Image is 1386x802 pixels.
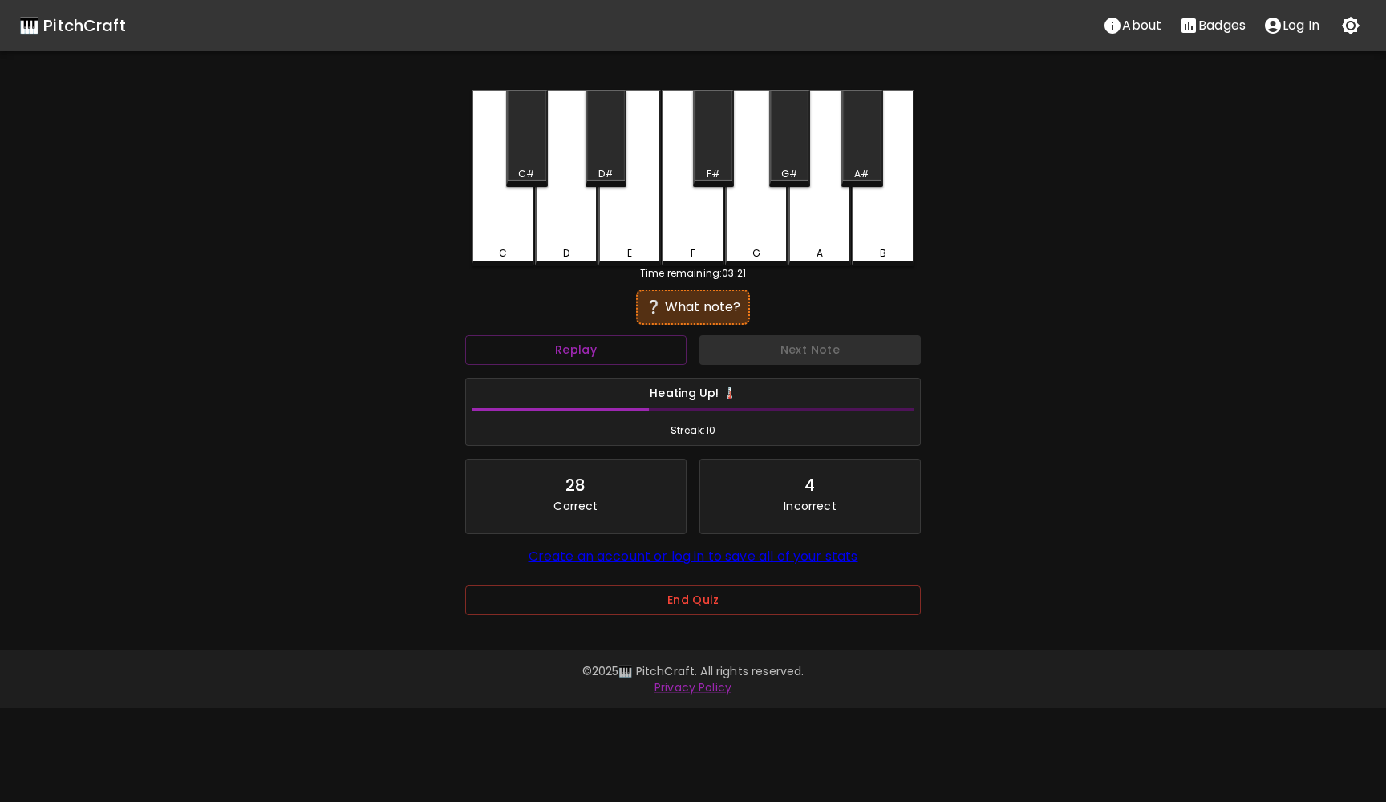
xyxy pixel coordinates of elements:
[565,472,586,498] div: 28
[784,498,836,514] p: Incorrect
[472,266,914,281] div: Time remaining: 03:21
[231,663,1155,679] p: © 2025 🎹 PitchCraft. All rights reserved.
[707,167,720,181] div: F#
[19,13,126,38] a: 🎹 PitchCraft
[654,679,731,695] a: Privacy Policy
[465,335,687,365] button: Replay
[553,498,598,514] p: Correct
[752,246,760,261] div: G
[627,246,632,261] div: E
[1122,16,1161,35] p: About
[465,585,921,615] button: End Quiz
[1254,10,1328,42] button: account of current user
[804,472,815,498] div: 4
[472,385,914,403] h6: Heating Up! 🌡️
[529,547,858,565] a: Create an account or log in to save all of your stats
[1198,16,1246,35] p: Badges
[781,167,798,181] div: G#
[499,246,507,261] div: C
[1094,10,1170,42] button: About
[1170,10,1254,42] button: Stats
[880,246,886,261] div: B
[817,246,823,261] div: A
[563,246,569,261] div: D
[518,167,535,181] div: C#
[598,167,614,181] div: D#
[691,246,695,261] div: F
[854,167,869,181] div: A#
[1283,16,1319,35] p: Log In
[644,298,742,317] div: ❔ What note?
[472,423,914,439] span: Streak: 10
